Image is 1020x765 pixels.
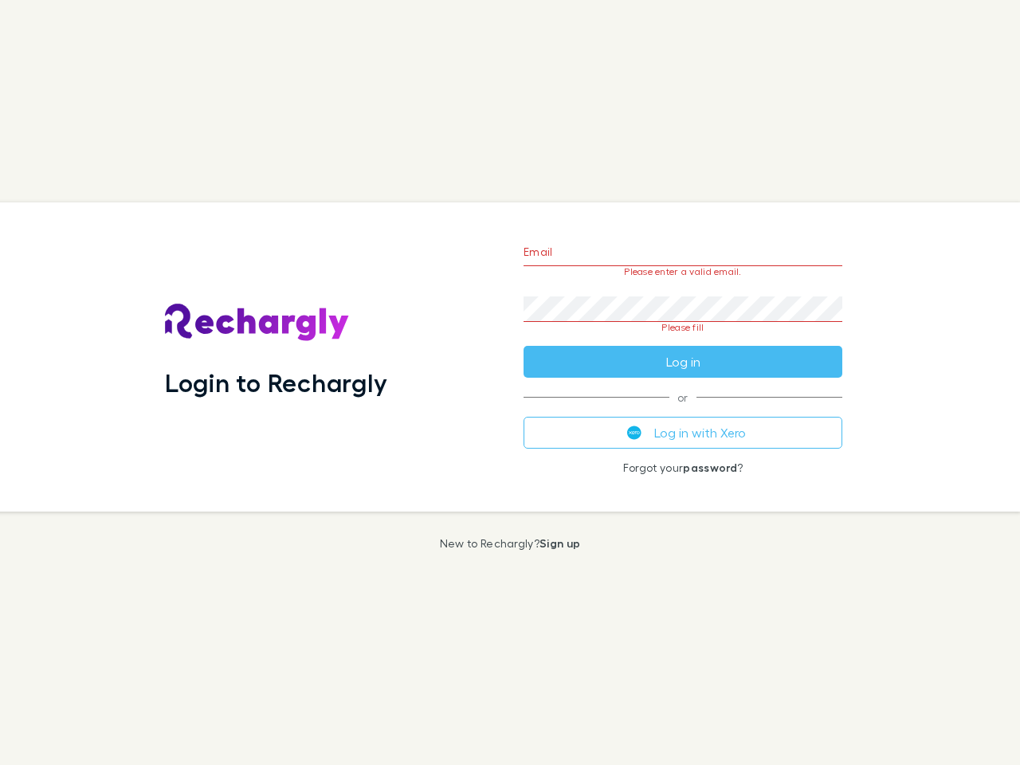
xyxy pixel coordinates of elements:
[627,426,641,440] img: Xero's logo
[524,322,842,333] p: Please fill
[966,711,1004,749] iframe: Intercom live chat
[524,461,842,474] p: Forgot your ?
[165,304,350,342] img: Rechargly's Logo
[539,536,580,550] a: Sign up
[524,397,842,398] span: or
[165,367,387,398] h1: Login to Rechargly
[440,537,581,550] p: New to Rechargly?
[524,266,842,277] p: Please enter a valid email.
[524,417,842,449] button: Log in with Xero
[524,346,842,378] button: Log in
[683,461,737,474] a: password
